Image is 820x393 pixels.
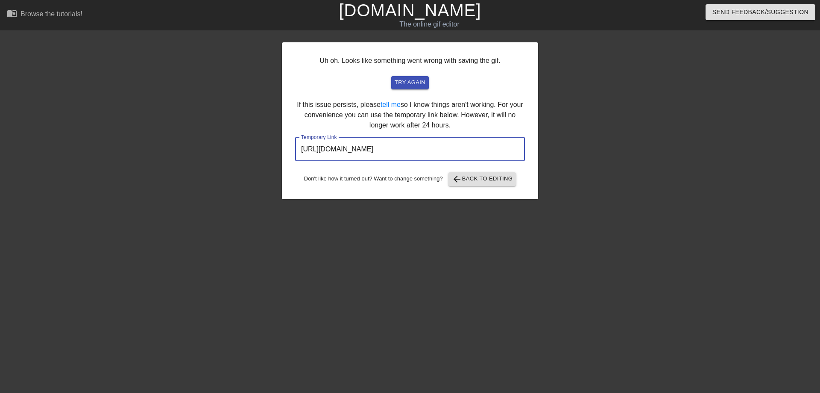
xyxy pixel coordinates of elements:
[395,78,425,88] span: try again
[452,174,513,184] span: Back to Editing
[282,42,538,199] div: Uh oh. Looks like something went wrong with saving the gif. If this issue persists, please so I k...
[7,8,82,21] a: Browse the tutorials!
[20,10,82,18] div: Browse the tutorials!
[295,137,525,161] input: bare
[706,4,815,20] button: Send Feedback/Suggestion
[278,19,581,30] div: The online gif editor
[452,174,462,184] span: arrow_back
[381,101,401,108] a: tell me
[339,1,481,20] a: [DOMAIN_NAME]
[7,8,17,18] span: menu_book
[391,76,429,89] button: try again
[448,172,516,186] button: Back to Editing
[712,7,808,18] span: Send Feedback/Suggestion
[295,172,525,186] div: Don't like how it turned out? Want to change something?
